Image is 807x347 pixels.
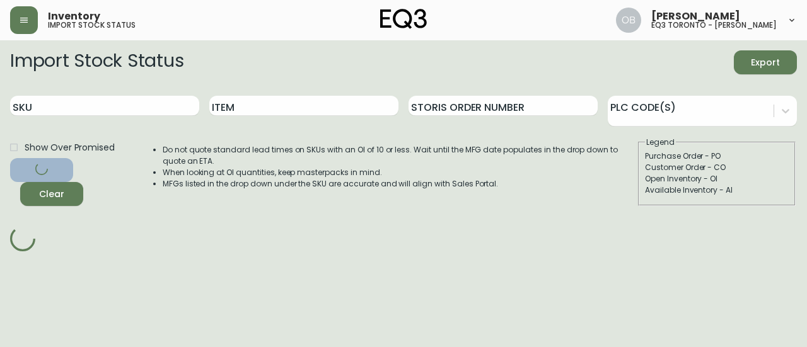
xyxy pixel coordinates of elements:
[48,11,100,21] span: Inventory
[651,21,777,29] h5: eq3 toronto - [PERSON_NAME]
[651,11,740,21] span: [PERSON_NAME]
[380,9,427,29] img: logo
[616,8,641,33] img: 8e0065c524da89c5c924d5ed86cfe468
[48,21,136,29] h5: import stock status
